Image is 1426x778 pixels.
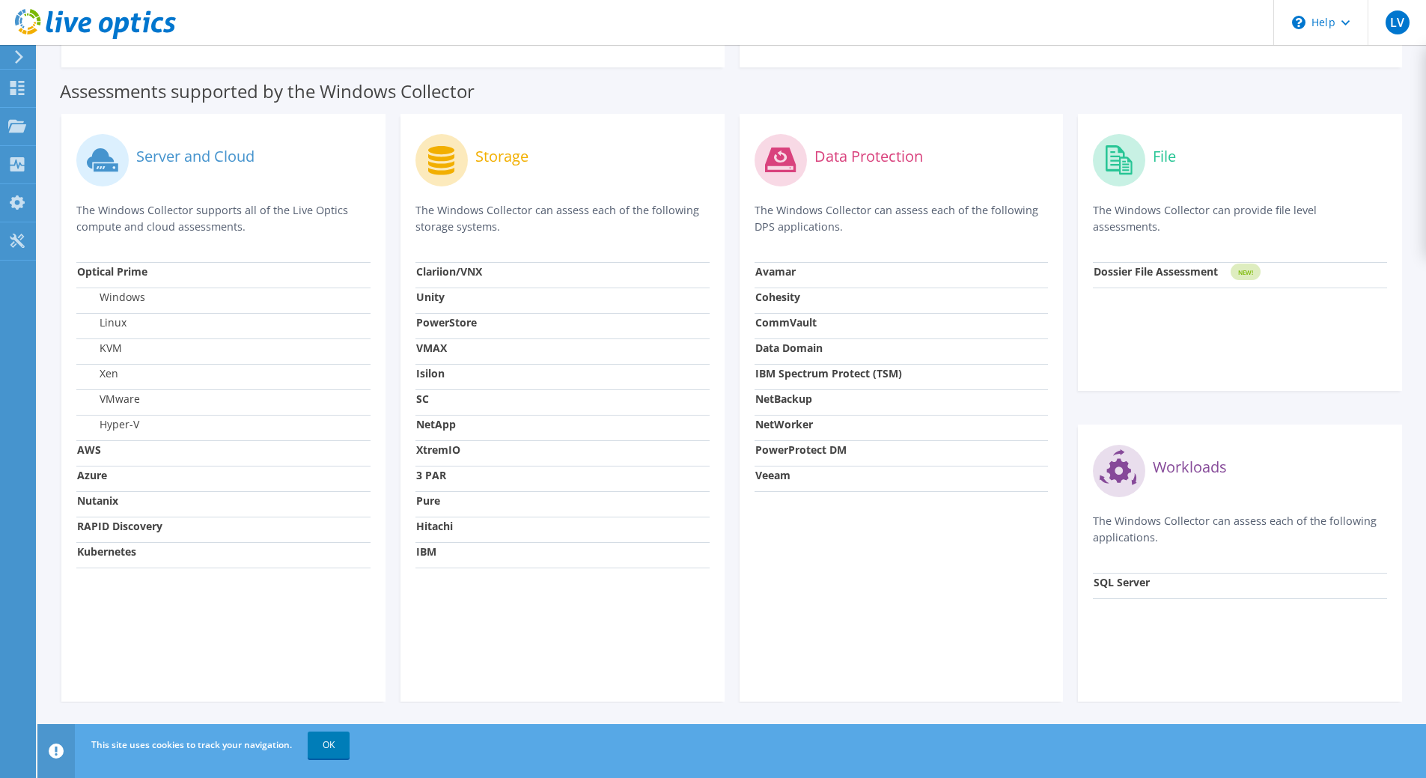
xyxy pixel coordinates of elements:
strong: Cohesity [755,290,800,304]
label: Server and Cloud [136,149,255,164]
label: Assessments supported by the Windows Collector [60,84,475,99]
tspan: NEW! [1238,268,1253,276]
strong: PowerStore [416,315,477,329]
strong: Avamar [755,264,796,279]
p: The Windows Collector can provide file level assessments. [1093,202,1387,235]
label: VMware [77,392,140,407]
p: The Windows Collector can assess each of the following applications. [1093,513,1387,546]
label: Xen [77,366,118,381]
strong: Hitachi [416,519,453,533]
strong: Isilon [416,366,445,380]
strong: NetWorker [755,417,813,431]
label: Linux [77,315,127,330]
strong: XtremIO [416,443,460,457]
strong: Unity [416,290,445,304]
p: The Windows Collector can assess each of the following storage systems. [415,202,710,235]
strong: Kubernetes [77,544,136,559]
label: Workloads [1153,460,1227,475]
strong: Pure [416,493,440,508]
strong: PowerProtect DM [755,443,847,457]
strong: CommVault [755,315,817,329]
strong: Nutanix [77,493,118,508]
strong: NetBackup [755,392,812,406]
strong: Optical Prime [77,264,147,279]
label: KVM [77,341,122,356]
a: OK [308,732,350,759]
strong: IBM [416,544,436,559]
strong: AWS [77,443,101,457]
label: File [1153,149,1176,164]
strong: IBM Spectrum Protect (TSM) [755,366,902,380]
p: The Windows Collector can assess each of the following DPS applications. [755,202,1049,235]
strong: 3 PAR [416,468,446,482]
strong: NetApp [416,417,456,431]
label: Data Protection [814,149,923,164]
strong: SQL Server [1094,575,1150,589]
label: Hyper-V [77,417,139,432]
p: The Windows Collector supports all of the Live Optics compute and cloud assessments. [76,202,371,235]
strong: Dossier File Assessment [1094,264,1218,279]
span: LV [1386,10,1410,34]
label: Windows [77,290,145,305]
strong: Veeam [755,468,790,482]
strong: SC [416,392,429,406]
svg: \n [1292,16,1305,29]
label: Storage [475,149,528,164]
strong: Azure [77,468,107,482]
span: This site uses cookies to track your navigation. [91,738,292,751]
strong: Data Domain [755,341,823,355]
strong: RAPID Discovery [77,519,162,533]
strong: Clariion/VNX [416,264,482,279]
strong: VMAX [416,341,447,355]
